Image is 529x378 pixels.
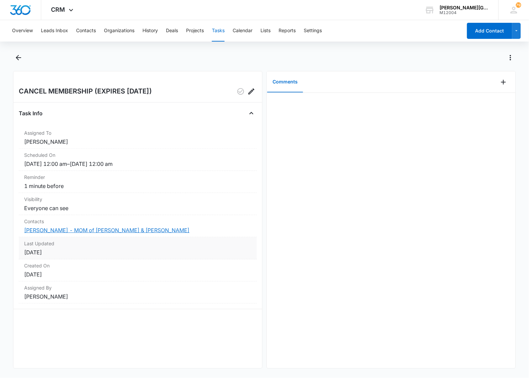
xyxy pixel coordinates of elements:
button: Comments [267,72,303,92]
a: [PERSON_NAME] - MOM of [PERSON_NAME] & [PERSON_NAME] [24,227,189,234]
dt: Reminder [24,174,251,181]
dt: Created On [24,262,251,269]
button: Lists [260,20,271,42]
button: Organizations [104,20,134,42]
button: Actions [505,52,516,63]
div: Created On[DATE] [19,259,257,281]
dd: Everyone can see [24,204,251,212]
button: Deals [166,20,178,42]
dt: Scheduled On [24,151,251,159]
dd: [PERSON_NAME] [24,138,251,146]
dd: 1 minute before [24,182,251,190]
div: notifications count [516,2,521,8]
div: Contacts[PERSON_NAME] - MOM of [PERSON_NAME] & [PERSON_NAME] [19,215,257,237]
button: Settings [304,20,322,42]
dt: Assigned By [24,284,251,291]
button: Calendar [233,20,252,42]
div: Scheduled On[DATE] 12:00 am–[DATE] 12:00 am [19,149,257,171]
button: Contacts [76,20,96,42]
button: Add Comment [498,77,509,87]
button: Reports [279,20,296,42]
span: 79 [516,2,521,8]
span: CRM [51,6,65,13]
div: VisibilityEveryone can see [19,193,257,215]
h4: Task Info [19,109,43,117]
dt: Assigned To [24,129,251,136]
button: Tasks [212,20,225,42]
button: Overview [12,20,33,42]
button: Close [246,108,257,119]
button: Back [13,52,23,63]
button: Add Contact [467,23,512,39]
button: History [142,20,158,42]
div: Last Updated[DATE] [19,237,257,259]
button: Projects [186,20,204,42]
div: Assigned To[PERSON_NAME] [19,127,257,149]
div: account id [440,10,489,15]
dt: Contacts [24,218,251,225]
div: account name [440,5,489,10]
div: Reminder1 minute before [19,171,257,193]
dt: Visibility [24,196,251,203]
dd: [DATE] [24,248,251,256]
button: Leads Inbox [41,20,68,42]
dd: [DATE] 12:00 am – [DATE] 12:00 am [24,160,251,168]
dt: Last Updated [24,240,251,247]
dd: [PERSON_NAME] [24,293,251,301]
dd: [DATE] [24,270,251,278]
h2: CANCEL MEMBERSHIP (EXPIRES [DATE]) [19,86,152,97]
div: Assigned By[PERSON_NAME] [19,281,257,304]
button: Edit [246,86,257,97]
